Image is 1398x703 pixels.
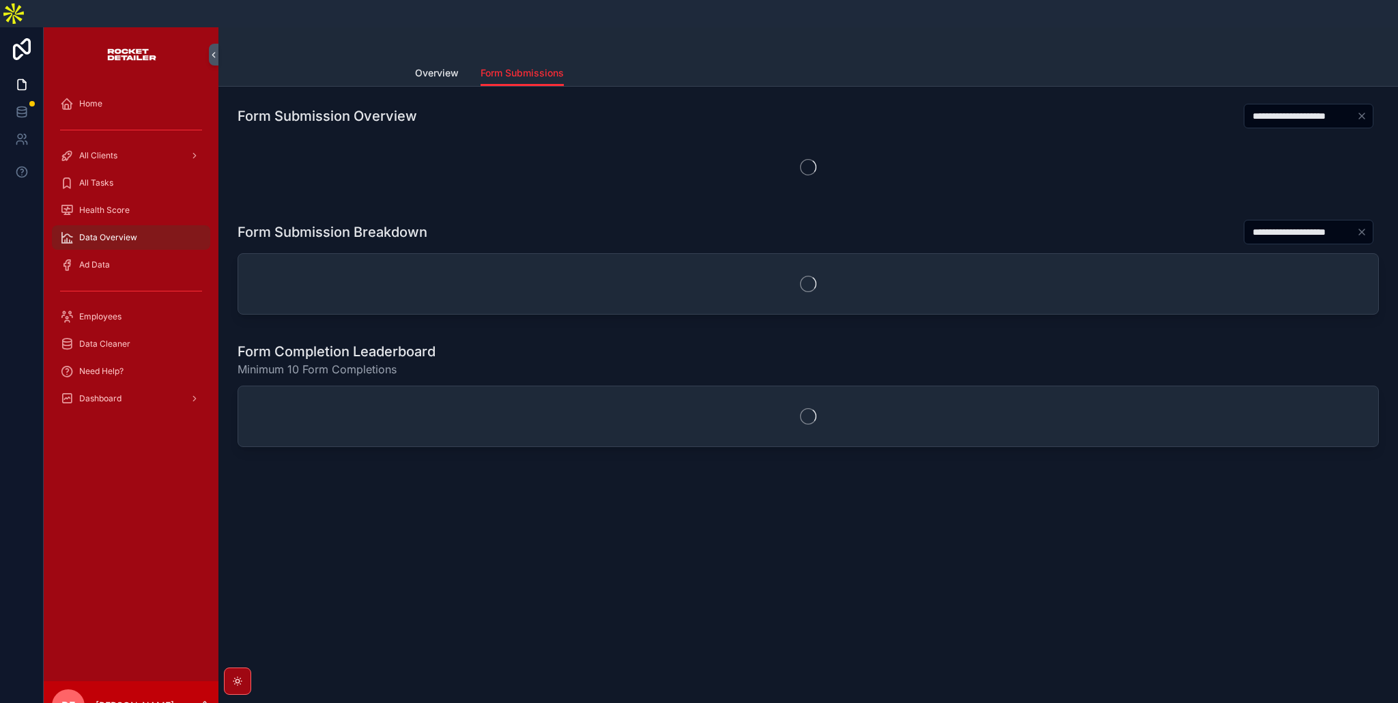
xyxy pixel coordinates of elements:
a: Need Help? [52,359,210,384]
a: Dashboard [52,386,210,411]
span: Employees [79,311,122,322]
button: Clear [1356,111,1373,121]
span: Ad Data [79,259,110,270]
a: Employees [52,304,210,329]
h1: Form Submission Overview [238,106,417,126]
h1: Form Submission Breakdown [238,223,427,242]
span: Home [79,98,102,109]
img: App logo [106,44,157,66]
button: Clear [1356,227,1373,238]
div: scrollable content [44,82,218,429]
a: Overview [415,61,459,88]
span: Data Overview [79,232,137,243]
a: Ad Data [52,253,210,277]
a: All Tasks [52,171,210,195]
span: Health Score [79,205,130,216]
span: All Tasks [79,177,113,188]
span: Data Cleaner [79,339,130,349]
span: All Clients [79,150,117,161]
a: Data Overview [52,225,210,250]
span: Need Help? [79,366,124,377]
a: Data Cleaner [52,332,210,356]
h1: Form Completion Leaderboard [238,342,436,361]
span: Overview [415,66,459,80]
a: Health Score [52,198,210,223]
a: All Clients [52,143,210,168]
span: Dashboard [79,393,122,404]
a: Home [52,91,210,116]
span: Form Submissions [481,66,564,80]
span: Minimum 10 Form Completions [238,361,436,377]
a: Form Submissions [481,61,564,87]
